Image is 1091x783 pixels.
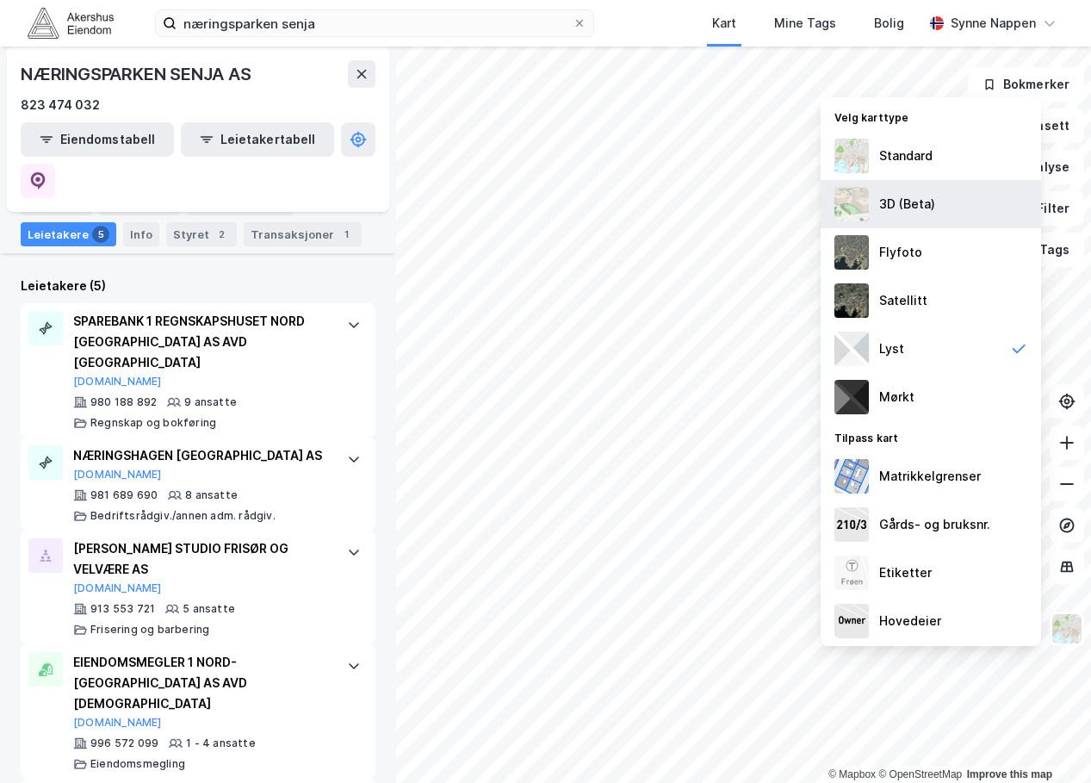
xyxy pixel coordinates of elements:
img: Z [834,235,869,270]
div: Kart [712,13,736,34]
img: cadastreKeys.547ab17ec502f5a4ef2b.jpeg [834,507,869,542]
div: Standard [879,146,933,166]
div: Mørkt [879,387,914,407]
div: Bedriftsrådgiv./annen adm. rådgiv. [90,509,276,523]
div: Tilpass kart [821,421,1041,452]
div: Transaksjoner [244,222,362,246]
button: [DOMAIN_NAME] [73,716,162,730]
div: Satellitt [879,290,927,311]
div: 1 [338,226,355,243]
img: Z [834,139,869,173]
img: 9k= [834,283,869,318]
div: Gårds- og bruksnr. [879,514,990,535]
div: Leietakere [21,222,116,246]
iframe: Chat Widget [1005,700,1091,783]
div: 823 474 032 [21,95,100,115]
div: 981 689 690 [90,488,158,502]
img: luj3wr1y2y3+OchiMxRmMxRlscgabnMEmZ7DJGWxyBpucwSZnsMkZbHIGm5zBJmewyRlscgabnMEmZ7DJGWxyBpucwSZnsMkZ... [834,332,869,366]
a: Improve this map [967,768,1052,780]
button: [DOMAIN_NAME] [73,468,162,482]
div: Styret [166,222,237,246]
div: Frisering og barbering [90,623,209,637]
div: 3D (Beta) [879,194,935,214]
div: [PERSON_NAME] STUDIO FRISØR OG VELVÆRE AS [73,538,330,580]
img: cadastreBorders.cfe08de4b5ddd52a10de.jpeg [834,459,869,494]
div: Kontrollprogram for chat [1005,700,1091,783]
div: Mine Tags [774,13,836,34]
div: 2 [213,226,230,243]
div: SPAREBANK 1 REGNSKAPSHUSET NORD [GEOGRAPHIC_DATA] AS AVD [GEOGRAPHIC_DATA] [73,311,330,373]
button: [DOMAIN_NAME] [73,581,162,595]
div: 996 572 099 [90,736,158,750]
button: Bokmerker [968,67,1084,102]
button: Leietakertabell [181,122,334,157]
img: Z [834,187,869,221]
img: Z [834,556,869,590]
div: Matrikkelgrenser [879,466,981,487]
button: Filter [1001,191,1084,226]
div: 5 [92,226,109,243]
div: Bolig [874,13,904,34]
div: EIENDOMSMEGLER 1 NORD- [GEOGRAPHIC_DATA] AS AVD [DEMOGRAPHIC_DATA] [73,652,330,714]
div: 913 553 721 [90,602,155,616]
button: Tags [1004,233,1084,267]
img: majorOwner.b5e170eddb5c04bfeeff.jpeg [834,604,869,638]
div: Info [123,222,159,246]
a: Mapbox [828,768,876,780]
div: Lyst [879,339,904,359]
div: 1 - 4 ansatte [186,736,256,750]
div: Regnskap og bokføring [90,416,216,430]
img: nCdM7BzjoCAAAAAElFTkSuQmCC [834,380,869,414]
img: Z [1051,612,1083,645]
button: Eiendomstabell [21,122,174,157]
div: Synne Nappen [951,13,1036,34]
img: akershus-eiendom-logo.9091f326c980b4bce74ccdd9f866810c.svg [28,8,114,38]
div: Flyfoto [879,242,922,263]
button: [DOMAIN_NAME] [73,375,162,388]
div: Velg karttype [821,101,1041,132]
div: Eiendomsmegling [90,757,185,771]
input: Søk på adresse, matrikkel, gårdeiere, leietakere eller personer [177,10,573,36]
div: Leietakere (5) [21,276,375,296]
div: Hovedeier [879,611,941,631]
div: 9 ansatte [184,395,237,409]
div: 980 188 892 [90,395,157,409]
a: OpenStreetMap [878,768,962,780]
div: NÆRINGSHAGEN [GEOGRAPHIC_DATA] AS [73,445,330,466]
div: NÆRINGSPARKEN SENJA AS [21,60,255,88]
div: 5 ansatte [183,602,235,616]
div: Etiketter [879,562,932,583]
div: 8 ansatte [185,488,238,502]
